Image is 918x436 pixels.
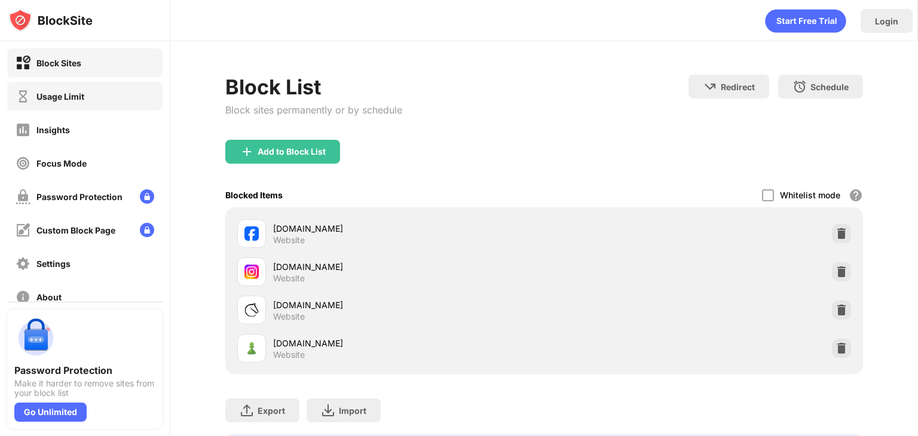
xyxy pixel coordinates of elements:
[36,58,81,68] div: Block Sites
[273,299,544,311] div: [DOMAIN_NAME]
[14,317,57,360] img: push-password-protection.svg
[258,406,285,416] div: Export
[273,273,305,284] div: Website
[273,235,305,245] div: Website
[36,192,123,202] div: Password Protection
[140,223,154,237] img: lock-menu.svg
[8,8,93,32] img: logo-blocksite.svg
[16,89,30,104] img: time-usage-off.svg
[244,303,259,317] img: favicons
[14,364,155,376] div: Password Protection
[258,147,326,156] div: Add to Block List
[16,122,30,137] img: insights-off.svg
[14,403,87,422] div: Go Unlimited
[140,189,154,204] img: lock-menu.svg
[244,341,259,355] img: favicons
[810,82,849,92] div: Schedule
[273,311,305,322] div: Website
[244,226,259,241] img: favicons
[721,82,755,92] div: Redirect
[875,16,898,26] div: Login
[36,125,70,135] div: Insights
[244,265,259,279] img: favicons
[765,9,846,33] div: animation
[273,349,305,360] div: Website
[273,337,544,349] div: [DOMAIN_NAME]
[14,379,155,398] div: Make it harder to remove sites from your block list
[16,189,30,204] img: password-protection-off.svg
[16,290,30,305] img: about-off.svg
[225,104,402,116] div: Block sites permanently or by schedule
[36,259,71,269] div: Settings
[36,158,87,168] div: Focus Mode
[780,190,840,200] div: Whitelist mode
[16,156,30,171] img: focus-off.svg
[36,292,62,302] div: About
[36,225,115,235] div: Custom Block Page
[36,91,84,102] div: Usage Limit
[16,256,30,271] img: settings-off.svg
[225,75,402,99] div: Block List
[273,260,544,273] div: [DOMAIN_NAME]
[16,223,30,238] img: customize-block-page-off.svg
[225,190,283,200] div: Blocked Items
[273,222,544,235] div: [DOMAIN_NAME]
[339,406,366,416] div: Import
[16,56,30,70] img: block-on.svg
